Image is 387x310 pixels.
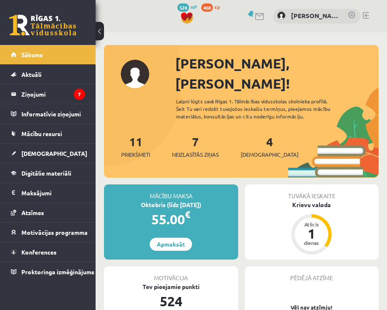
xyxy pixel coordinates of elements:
[150,238,192,251] a: Apmaksāt
[21,268,94,276] span: Proktoringa izmēģinājums
[299,240,324,245] div: dienas
[21,51,43,58] span: Sākums
[299,227,324,240] div: 1
[21,84,85,104] legend: Ziņojumi
[176,97,341,120] div: Laipni lūgts savā Rīgas 1. Tālmācības vidusskolas skolnieka profilā. Šeit Tu vari redzēt tuvojošo...
[185,208,190,221] span: €
[277,11,286,20] img: Karloss Filips Filipsons
[11,104,85,123] a: Informatīvie ziņojumi
[11,242,85,262] a: Konferences
[299,222,324,227] div: Atlicis
[21,248,57,256] span: Konferences
[11,163,85,183] a: Digitālie materiāli
[291,11,339,21] a: [PERSON_NAME]
[11,65,85,84] a: Aktuāli
[104,184,238,200] div: Mācību maksa
[11,183,85,202] a: Maksājumi
[201,3,213,12] span: 468
[11,203,85,222] a: Atzīmes
[21,104,85,123] legend: Informatīvie ziņojumi
[11,45,85,64] a: Sākums
[21,183,85,202] legend: Maksājumi
[201,3,224,10] a: 468 xp
[177,3,189,12] span: 524
[21,130,62,137] span: Mācību resursi
[104,266,238,282] div: Motivācija
[177,3,197,10] a: 524 mP
[21,229,88,236] span: Motivācijas programma
[121,134,150,159] a: 11Priekšmeti
[74,89,85,100] i: 7
[104,209,238,229] div: 55.00
[214,3,220,10] span: xp
[175,53,379,94] div: [PERSON_NAME], [PERSON_NAME]!
[241,150,299,159] span: [DEMOGRAPHIC_DATA]
[21,209,44,216] span: Atzīmes
[241,134,299,159] a: 4[DEMOGRAPHIC_DATA]
[11,84,85,104] a: Ziņojumi7
[11,124,85,143] a: Mācību resursi
[190,3,197,10] span: mP
[245,200,379,209] div: Krievu valoda
[245,184,379,200] div: Tuvākā ieskaite
[9,15,76,36] a: Rīgas 1. Tālmācības vidusskola
[11,262,85,281] a: Proktoringa izmēģinājums
[21,71,42,78] span: Aktuāli
[21,150,87,157] span: [DEMOGRAPHIC_DATA]
[104,282,238,291] div: Tev pieejamie punkti
[121,150,150,159] span: Priekšmeti
[172,150,219,159] span: Neizlasītās ziņas
[104,200,238,209] div: Oktobris (līdz [DATE])
[21,169,71,177] span: Digitālie materiāli
[11,144,85,163] a: [DEMOGRAPHIC_DATA]
[11,223,85,242] a: Motivācijas programma
[172,134,219,159] a: 7Neizlasītās ziņas
[245,266,379,282] div: Pēdējā atzīme
[245,200,379,256] a: Krievu valoda Atlicis 1 dienas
